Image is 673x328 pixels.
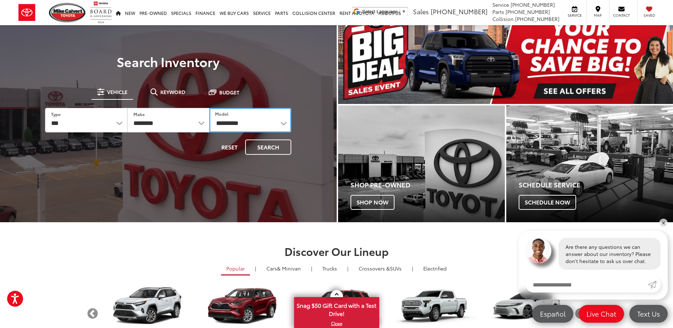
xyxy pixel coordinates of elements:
h2: Discover Our Lineup [87,245,587,257]
span: Saved [641,13,657,18]
span: Map [590,13,606,18]
span: [PHONE_NUMBER] [511,1,555,8]
li: | [309,265,314,272]
span: Contact [613,13,630,18]
a: Cars [261,262,306,274]
span: [PHONE_NUMBER] [431,7,487,16]
a: Popular [221,262,250,275]
img: Agent profile photo [526,238,551,263]
div: Toyota [338,105,505,222]
span: Text Us [634,309,663,318]
span: Español [536,309,569,318]
img: Toyota Camry [481,287,572,325]
span: Keyword [160,89,186,94]
span: [PHONE_NUMBER] [515,15,559,22]
label: Make [133,111,145,117]
a: Live Chat [579,305,624,323]
img: Toyota Highlander [196,287,287,325]
a: Trucks [317,262,342,274]
button: Reset [215,140,244,155]
span: Schedule Now [519,195,576,210]
span: & Minivan [277,265,301,272]
span: Service [492,1,509,8]
span: Service [567,13,583,18]
span: ▼ [402,9,406,14]
button: Previous [87,307,99,320]
button: Next [574,307,587,320]
li: | [410,265,415,272]
input: Enter your message [526,277,648,293]
span: Parts [492,8,504,15]
a: Submit [648,277,661,293]
div: Toyota [506,105,673,222]
li: | [253,265,258,272]
img: Toyota 4Runner [291,287,382,325]
a: Español [532,305,573,323]
span: Snag $50 Gift Card with a Test Drive! [295,298,379,319]
li: | [346,265,350,272]
a: Schedule Service Schedule Now [506,105,673,222]
span: Budget [219,90,239,95]
img: Mike Calvert Toyota [49,3,87,22]
label: Model [215,111,228,117]
img: Toyota RAV4 [101,287,192,325]
button: Search [245,140,291,155]
span: Sales [413,7,429,16]
h4: Schedule Service [519,181,673,188]
span: Crossovers & [359,265,390,272]
h4: Shop Pre-Owned [351,181,505,188]
a: Shop Pre-Owned Shop Now [338,105,505,222]
span: [PHONE_NUMBER] [506,8,550,15]
span: Live Chat [583,309,620,318]
label: Type [51,111,61,117]
span: Shop Now [351,195,395,210]
a: Electrified [418,262,452,274]
h3: Search Inventory [30,54,307,69]
img: Toyota Tacoma [386,287,477,325]
div: Are there any questions we can answer about our inventory? Please don't hesitate to ask us over c... [558,238,661,270]
span: Vehicle [107,89,127,94]
span: Collision [492,15,514,22]
a: SUVs [353,262,407,274]
a: Text Us [629,305,668,323]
